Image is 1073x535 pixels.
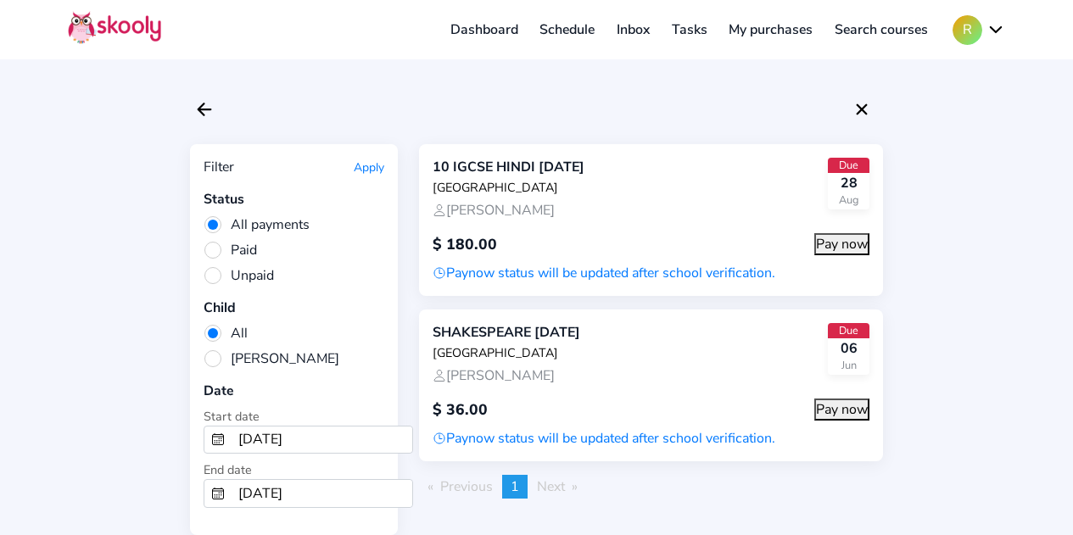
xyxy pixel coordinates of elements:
[828,174,869,192] div: 28
[204,382,384,400] div: Date
[433,366,580,385] div: [PERSON_NAME]
[606,16,661,43] a: Inbox
[433,264,869,282] div: Paynow status will be updated after school verification.
[204,215,310,234] span: All payments
[953,15,1005,45] button: Rchevron down outline
[661,16,718,43] a: Tasks
[433,201,584,220] div: [PERSON_NAME]
[354,159,384,176] button: Apply
[194,99,215,120] ion-icon: arrow back outline
[814,398,869,421] button: Pay now
[204,349,339,368] span: [PERSON_NAME]
[824,16,939,43] a: Search courses
[828,158,869,173] div: Due
[433,399,488,420] div: $ 36.00
[68,11,161,44] img: Skooly
[204,241,257,259] span: Paid
[211,432,225,446] ion-icon: calendar outline
[718,16,824,43] a: My purchases
[190,95,219,124] button: arrow back outline
[232,426,412,454] input: 25-08-2024
[204,158,234,176] div: Filter
[537,477,565,496] span: Next
[440,477,493,496] span: Previous
[433,369,446,382] ion-icon: person outline
[433,179,584,196] div: [GEOGRAPHIC_DATA]
[828,358,869,373] div: Jun
[433,158,584,176] div: 10 IGCSE HINDI [DATE]
[852,99,872,120] ion-icon: close
[204,324,248,343] span: All
[433,432,446,445] ion-icon: time outline
[204,461,252,478] span: End date
[204,426,232,454] button: calendar outline
[433,344,580,361] div: [GEOGRAPHIC_DATA]
[814,233,869,255] button: Pay now
[433,234,497,254] div: $ 180.00
[204,480,232,507] button: calendar outline
[828,323,869,338] div: Due
[204,266,274,285] span: Unpaid
[433,203,446,217] ion-icon: person outline
[433,429,869,448] div: Paynow status will be updated after school verification.
[204,408,260,425] span: Start date
[419,475,883,499] ul: Pagination
[204,298,384,317] div: Child
[511,477,519,496] span: 1
[204,190,384,209] div: Status
[847,95,876,124] button: close
[439,16,529,43] a: Dashboard
[828,192,869,208] div: Aug
[433,323,580,342] div: SHAKESPEARE [DATE]
[828,339,869,358] div: 06
[211,487,225,500] ion-icon: calendar outline
[433,266,446,280] ion-icon: time outline
[529,16,606,43] a: Schedule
